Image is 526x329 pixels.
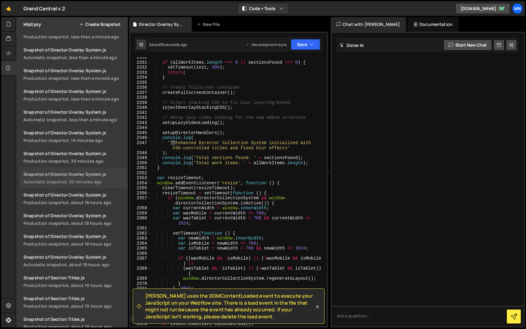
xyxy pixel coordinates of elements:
[130,120,151,126] div: 2343
[23,109,124,115] div: Snapshot of Director Overlay System.js
[23,254,124,260] div: Snapshot of Director Overlay System.js
[23,316,124,322] div: Snapshot of Section Titles.js
[130,276,151,281] div: 2369
[197,21,222,27] div: New File
[130,311,151,317] div: 2376
[23,47,124,53] div: Snapshot of Director Overlay System.js
[130,140,151,150] div: 2347
[23,75,124,81] div: Production snapshot, less than a minute ago
[130,175,151,181] div: 2353
[130,226,151,231] div: 2361
[130,70,151,75] div: 2333
[130,236,151,241] div: 2363
[130,321,151,327] div: 2378
[23,158,124,164] div: Production snapshot, 30 minutes ago
[23,295,124,301] div: Snapshot of Section Titles.js
[1,1,16,16] a: 🤙
[145,292,314,320] span: [PERSON_NAME] uses the DOMContentLoaded event to execute your JavaScript on your Webflow site. Th...
[130,211,151,216] div: 2359
[23,241,124,247] div: Production snapshot, about 18 hours ago
[23,88,124,94] div: Snapshot of Director Overlay System.js
[130,161,151,166] div: 2350
[130,165,151,171] div: 2351
[130,206,151,211] div: 2358
[23,179,124,185] div: Automatic snapshot, 30 minutes ago
[130,155,151,161] div: 2349
[130,90,151,95] div: 2337
[130,251,151,256] div: 2366
[130,291,151,296] div: 2372
[512,3,523,14] a: MN
[130,316,151,321] div: 2377
[23,5,65,12] div: Grand Central v.2
[20,250,128,271] a: Snapshot of Director Overlay System.js Automatic snapshot, about 18 hours ago
[23,275,124,281] div: Snapshot of Section Titles.js
[23,192,124,198] div: Snapshot of Director Overlay System.js
[139,21,184,27] div: Director Overlay System.js
[130,130,151,136] div: 2345
[130,286,151,291] div: 2371
[444,40,492,51] button: Start new chat
[130,85,151,90] div: 2336
[23,171,124,177] div: Snapshot of Director Overlay System.js
[23,137,124,143] div: Production snapshot, 16 minutes ago
[20,43,128,64] a: Snapshot of Director Overlay System.jsAutomatic snapshot, less than a minute ago
[130,55,151,60] div: 2330
[20,126,128,147] a: Snapshot of Director Overlay System.js Production snapshot, 16 minutes ago
[130,100,151,105] div: 2339
[130,216,151,226] div: 2360
[23,262,124,267] div: Automatic snapshot, about 18 hours ago
[20,105,128,126] a: Snapshot of Director Overlay System.jsAutomatic snapshot, less than a minute ago
[20,23,128,43] a: Snapshot of Director Overlay System.jsProduction snapshot, less than a minute ago
[130,171,151,176] div: 2352
[455,3,510,14] a: [DOMAIN_NAME]
[130,150,151,156] div: 2348
[130,281,151,286] div: 2370
[23,282,124,288] div: Production snapshot, about 19 hours ago
[23,213,124,218] div: Snapshot of Director Overlay System.js
[130,186,151,191] div: 2355
[23,220,124,226] div: Production snapshot, about 18 hours ago
[20,147,128,168] a: Snapshot of Director Overlay System.js Production snapshot, 30 minutes ago
[23,96,124,102] div: Production snapshot, less than a minute ago
[79,22,121,27] button: Create Snapshot
[20,292,128,313] a: Snapshot of Section Titles.js Production snapshot, about 19 hours ago
[149,42,187,47] div: Saved
[340,42,364,48] h2: Slater AI
[23,150,124,156] div: Snapshot of Director Overlay System.js
[20,85,128,105] a: Snapshot of Director Overlay System.jsProduction snapshot, less than a minute ago
[23,303,124,309] div: Production snapshot, about 19 hours ago
[130,65,151,70] div: 2332
[23,68,124,73] div: Snapshot of Director Overlay System.js
[130,231,151,236] div: 2362
[130,296,151,301] div: 2373
[20,271,128,292] a: Snapshot of Section Titles.js Production snapshot, about 19 hours ago
[23,130,124,136] div: Snapshot of Director Overlay System.js
[130,135,151,140] div: 2346
[23,21,41,28] h2: History
[23,200,124,205] div: Production snapshot, about 18 hours ago
[130,246,151,251] div: 2365
[130,181,151,186] div: 2354
[130,125,151,130] div: 2344
[291,39,320,50] button: Save
[130,110,151,115] div: 2341
[20,209,128,230] a: Snapshot of Director Overlay System.js Production snapshot, about 18 hours ago
[23,34,124,40] div: Production snapshot, less than a minute ago
[160,42,187,47] div: 36 seconds ago
[130,115,151,120] div: 2342
[23,55,124,60] div: Automatic snapshot, less than a minute ago
[23,117,124,122] div: Automatic snapshot, less than a minute ago
[130,266,151,276] div: 2368
[246,42,287,47] div: Dev and prod in sync
[130,105,151,110] div: 2340
[130,301,151,306] div: 2374
[130,75,151,80] div: 2334
[130,60,151,65] div: 2331
[130,196,151,206] div: 2357
[130,95,151,100] div: 2338
[407,17,459,32] div: Documentation
[130,191,151,196] div: 2356
[130,241,151,246] div: 2364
